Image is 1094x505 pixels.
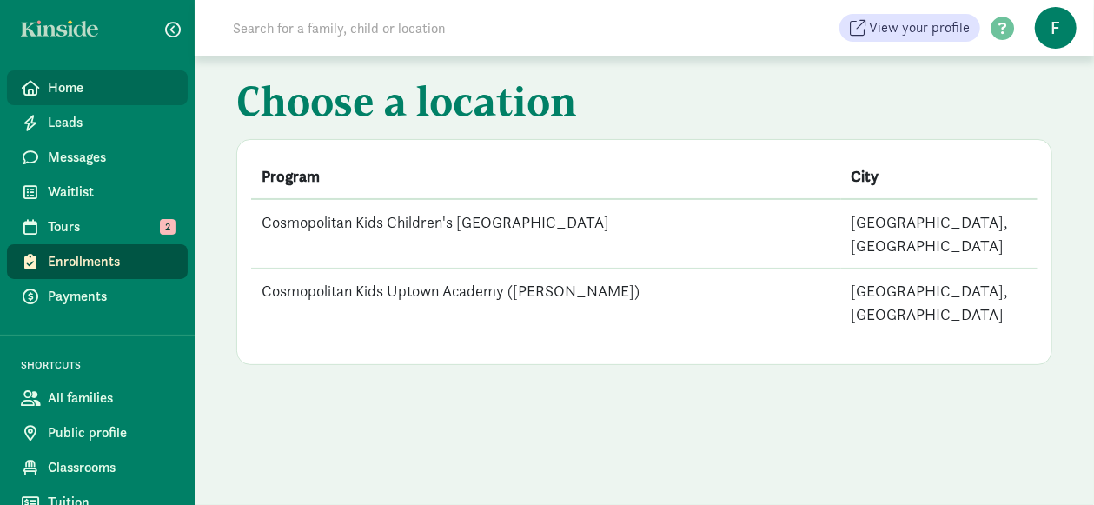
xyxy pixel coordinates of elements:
span: Messages [48,147,174,168]
a: Public profile [7,415,188,450]
a: Leads [7,105,188,140]
td: [GEOGRAPHIC_DATA], [GEOGRAPHIC_DATA] [841,269,1038,337]
span: All families [48,388,174,409]
span: f [1035,7,1077,49]
span: Tours [48,216,174,237]
th: City [841,154,1038,199]
iframe: Chat Widget [1007,422,1094,505]
span: View your profile [869,17,970,38]
h1: Choose a location [236,76,1052,132]
span: Enrollments [48,251,174,272]
th: Program [251,154,841,199]
a: Enrollments [7,244,188,279]
input: Search for a family, child or location [222,10,710,45]
span: 2 [160,219,176,235]
a: Tours 2 [7,209,188,244]
td: Cosmopolitan Kids Children's [GEOGRAPHIC_DATA] [251,199,841,269]
a: View your profile [839,14,980,42]
td: Cosmopolitan Kids Uptown Academy ([PERSON_NAME]) [251,269,841,337]
a: Classrooms [7,450,188,485]
td: [GEOGRAPHIC_DATA], [GEOGRAPHIC_DATA] [841,199,1038,269]
a: Payments [7,279,188,314]
span: Home [48,77,174,98]
a: Home [7,70,188,105]
span: Classrooms [48,457,174,478]
span: Public profile [48,422,174,443]
span: Payments [48,286,174,307]
a: Waitlist [7,175,188,209]
a: Messages [7,140,188,175]
span: Waitlist [48,182,174,203]
a: All families [7,381,188,415]
span: Leads [48,112,174,133]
